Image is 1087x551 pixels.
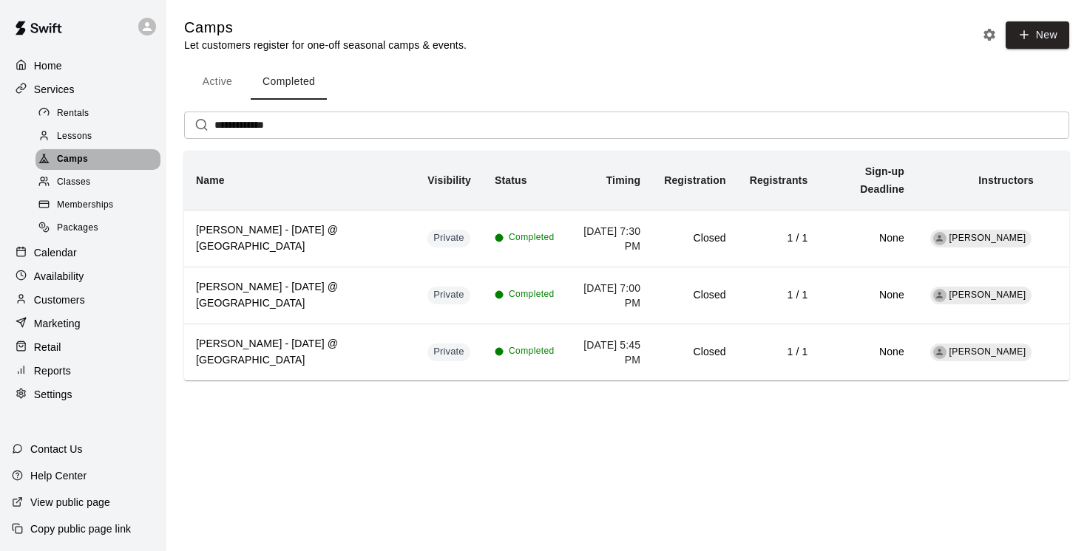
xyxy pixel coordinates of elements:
b: Timing [606,174,641,186]
p: Settings [34,387,72,402]
p: Home [34,58,62,73]
span: Completed [509,344,555,359]
td: [DATE] 7:30 PM [566,210,653,267]
h6: [PERSON_NAME] - [DATE] @ [GEOGRAPHIC_DATA] [196,336,404,369]
p: Retail [34,340,61,355]
h6: Closed [664,287,725,304]
a: Availability [12,265,155,287]
b: Sign-up Deadline [860,165,904,195]
b: Registration [664,174,725,186]
span: [PERSON_NAME] [949,346,1026,357]
div: Ryan Engel [933,346,947,359]
h6: 1 / 1 [750,287,808,304]
a: Camps [35,148,166,171]
td: [DATE] 7:00 PM [566,267,653,324]
p: Calendar [34,245,77,260]
span: Rentals [57,106,89,121]
span: Private [427,345,470,359]
span: Packages [57,221,98,236]
div: Rentals [35,103,160,124]
b: Visibility [427,174,471,186]
h6: [PERSON_NAME] - [DATE] @ [GEOGRAPHIC_DATA] [196,279,404,312]
a: Reports [12,360,155,382]
h6: [PERSON_NAME] - [DATE] @ [GEOGRAPHIC_DATA] [196,222,404,255]
a: Lessons [35,125,166,148]
span: Private [427,231,470,245]
p: Availability [34,269,84,284]
div: Camps [35,149,160,170]
a: Services [12,78,155,100]
a: Packages [35,217,166,240]
a: Memberships [35,194,166,217]
div: Classes [35,172,160,193]
div: This service is hidden, and can only be accessed via a direct link [427,287,470,304]
div: Lessons [35,126,160,147]
span: Camps [57,152,88,167]
button: Camp settings [978,24,1000,46]
button: New [1006,21,1069,49]
span: Lessons [57,129,92,144]
a: Customers [12,289,155,311]
p: Copy public page link [30,521,131,536]
span: [PERSON_NAME] [949,290,1026,300]
p: Services [34,82,75,97]
a: Marketing [12,312,155,335]
span: [PERSON_NAME] [949,233,1026,243]
div: Ryan Engel [933,289,947,302]
div: Ryan Leonard [933,232,947,245]
b: Instructors [978,174,1034,186]
p: Reports [34,363,71,378]
b: Registrants [750,174,808,186]
p: Let customers register for one-off seasonal camps & events. [184,38,467,52]
h6: 1 / 1 [750,344,808,360]
span: Private [427,288,470,302]
p: Help Center [30,468,87,483]
p: Marketing [34,316,81,331]
a: Calendar [12,242,155,264]
span: Memberships [57,198,113,213]
a: Rentals [35,102,166,125]
h6: Closed [664,344,725,360]
a: Classes [35,171,166,194]
h5: Camps [184,18,467,38]
a: Home [12,55,155,77]
td: [DATE] 5:45 PM [566,324,653,380]
a: Settings [12,383,155,405]
div: Memberships [35,195,160,216]
p: Contact Us [30,442,83,456]
h6: 1 / 1 [750,230,808,247]
table: simple table [184,151,1069,380]
p: View public page [30,495,110,510]
div: Packages [35,218,160,239]
a: Retail [12,336,155,358]
h6: None [831,230,904,247]
h6: None [831,287,904,304]
h6: None [831,344,904,360]
button: Completed [251,64,327,100]
span: Completed [509,287,555,302]
a: New [1000,28,1069,41]
b: Name [196,174,225,186]
div: This service is hidden, and can only be accessed via a direct link [427,343,470,361]
p: Customers [34,292,85,307]
b: Status [495,174,527,186]
span: Classes [57,175,90,190]
span: Completed [509,230,555,245]
button: Active [184,64,251,100]
h6: Closed [664,230,725,247]
div: This service is hidden, and can only be accessed via a direct link [427,230,470,247]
